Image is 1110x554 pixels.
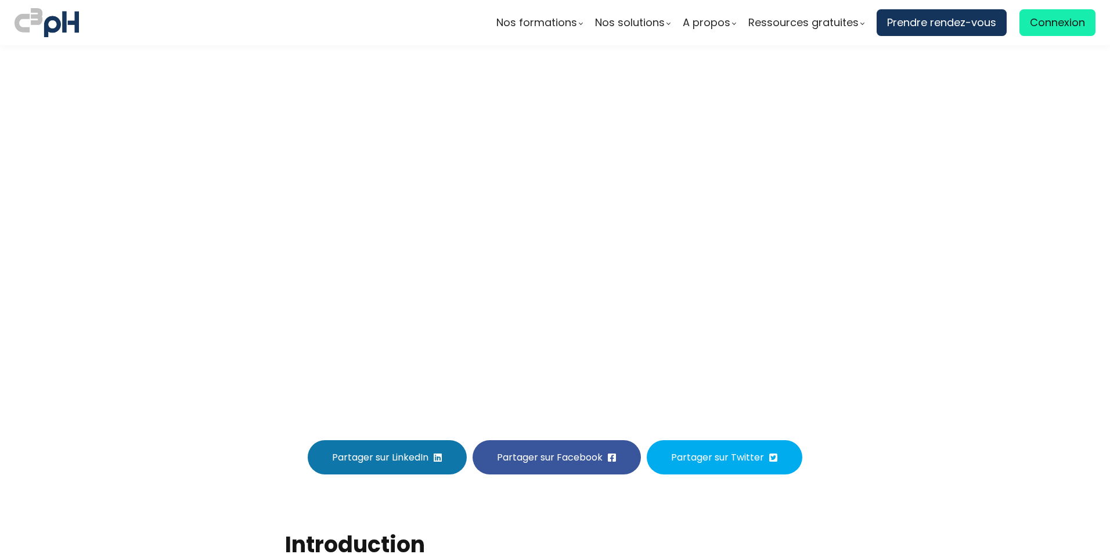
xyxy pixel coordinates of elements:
[748,14,859,31] span: Ressources gratuites
[308,440,467,474] button: Partager sur LinkedIn
[497,450,603,465] span: Partager sur Facebook
[15,6,79,39] img: logo C3PH
[595,14,665,31] span: Nos solutions
[671,450,764,465] span: Partager sur Twitter
[496,14,577,31] span: Nos formations
[887,14,996,31] span: Prendre rendez-vous
[1019,9,1095,36] a: Connexion
[1030,14,1085,31] span: Connexion
[683,14,730,31] span: A propos
[647,440,802,474] button: Partager sur Twitter
[877,9,1007,36] a: Prendre rendez-vous
[473,440,641,474] button: Partager sur Facebook
[332,450,428,465] span: Partager sur LinkedIn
